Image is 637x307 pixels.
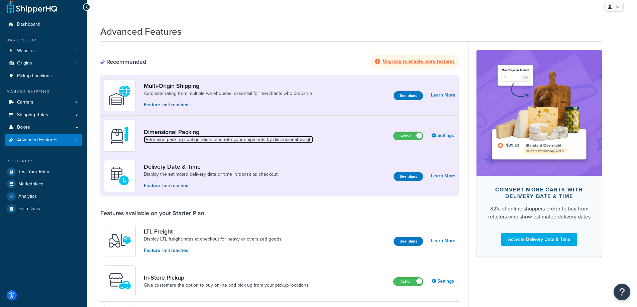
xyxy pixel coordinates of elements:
[5,96,82,109] a: Carriers4
[75,100,78,105] span: 4
[5,37,82,43] div: Basic Setup
[100,58,146,65] div: Recommended
[5,134,82,146] li: Advanced Features
[394,237,423,246] button: See plans
[17,22,40,27] span: Dashboard
[18,206,40,212] span: Help Docs
[5,203,82,215] a: Help Docs
[100,209,204,217] div: Features available on your Starter Plan
[144,136,313,143] a: Determine packing configurations and rate your shipments by dimensional weight
[487,205,591,221] div: 82% of online shoppers prefer to buy from retailers who show estimated delivery dates
[5,70,82,82] a: Pickup Locations1
[5,134,82,146] a: Advanced Features2
[76,60,78,66] span: 1
[144,228,282,235] a: LTL Freight
[5,45,82,57] li: Websites
[18,181,43,187] span: Marketplace
[5,57,82,69] li: Origins
[487,60,592,165] img: feature-image-ddt-36eae7f7280da8017bfb280eaccd9c446f90b1fe08728e4019434db127062ab4.png
[75,137,78,143] span: 2
[144,182,279,189] p: Feature limit reached
[5,166,82,178] a: Test Your Rates
[144,282,309,289] a: Give customers the option to buy online and pick up from your pickup locations
[5,190,82,202] a: Analytics
[5,121,82,134] a: Boxes
[108,84,131,107] img: WatD5o0RtDAAAAAElFTkSuQmCC
[501,233,577,246] a: Activate Delivery Date & Time
[5,96,82,109] li: Carriers
[144,171,279,178] a: Display the estimated delivery date or time in transit as checkout.
[144,82,312,90] a: Multi-Origin Shipping
[144,101,312,109] p: Feature limit reached
[144,163,279,170] a: Delivery Date & Time
[383,58,455,65] strong: Upgrade to enable more features
[76,73,78,79] span: 1
[108,164,131,188] img: gfkeb5ejjkALwAAAABJRU5ErkJggg==
[108,229,131,253] img: y79ZsPf0fXUFUhFXDzUgf+ktZg5F2+ohG75+v3d2s1D9TjoU8PiyCIluIjV41seZevKCRuEjTPPOKHJsQcmKCXGdfprl3L4q7...
[5,89,82,95] div: Manage Shipping
[5,18,82,31] a: Dashboard
[76,48,78,54] span: 1
[394,278,423,286] label: Active
[108,270,131,293] img: wfgcfpwTIucLEAAAAASUVORK5CYII=
[5,178,82,190] a: Marketplace
[17,60,32,66] span: Origins
[5,45,82,57] a: Websites1
[18,194,37,199] span: Analytics
[17,137,58,143] span: Advanced Features
[614,284,630,300] button: Open Resource Center
[431,277,455,286] a: Settings
[394,91,423,100] button: See plans
[394,172,423,181] button: See plans
[17,100,33,105] span: Carriers
[5,57,82,69] a: Origins1
[17,73,52,79] span: Pickup Locations
[431,91,455,100] a: Learn More
[394,132,423,140] label: Active
[144,128,313,136] a: Dimensional Packing
[18,169,50,175] span: Test Your Rates
[144,236,282,243] a: Display LTL freight rates at checkout for heavy or oversized goods
[431,171,455,181] a: Learn More
[17,48,36,54] span: Websites
[144,90,312,97] a: Automate rating from multiple warehouses, essential for merchants who dropship
[144,247,282,254] p: Feature limit reached
[431,131,455,140] a: Settings
[5,70,82,82] li: Pickup Locations
[5,109,82,121] a: Shipping Rules
[17,125,30,130] span: Boxes
[17,112,48,118] span: Shipping Rules
[5,158,82,164] div: Resources
[487,186,591,200] div: Convert more carts with delivery date & time
[100,25,182,38] h1: Advanced Features
[108,124,131,147] img: DTVBYsAAAAAASUVORK5CYII=
[144,274,309,281] a: In-Store Pickup
[431,236,455,246] a: Learn More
